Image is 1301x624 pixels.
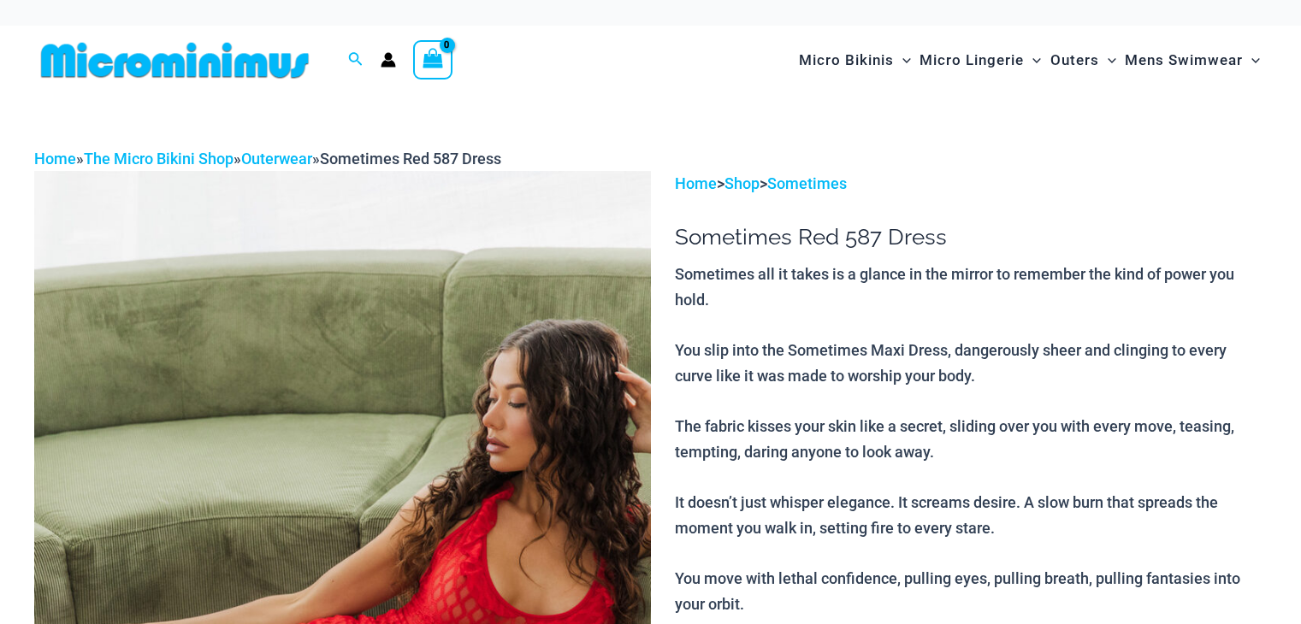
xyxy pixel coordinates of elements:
[795,34,915,86] a: Micro BikinisMenu ToggleMenu Toggle
[675,171,1267,197] p: > >
[1243,38,1260,82] span: Menu Toggle
[34,150,501,168] span: » » »
[894,38,911,82] span: Menu Toggle
[84,150,234,168] a: The Micro Bikini Shop
[320,150,501,168] span: Sometimes Red 587 Dress
[1046,34,1121,86] a: OutersMenu ToggleMenu Toggle
[1050,38,1099,82] span: Outers
[767,174,847,192] a: Sometimes
[915,34,1045,86] a: Micro LingerieMenu ToggleMenu Toggle
[1125,38,1243,82] span: Mens Swimwear
[724,174,760,192] a: Shop
[1024,38,1041,82] span: Menu Toggle
[381,52,396,68] a: Account icon link
[675,174,717,192] a: Home
[799,38,894,82] span: Micro Bikinis
[413,40,452,79] a: View Shopping Cart, empty
[1099,38,1116,82] span: Menu Toggle
[792,32,1267,89] nav: Site Navigation
[34,150,76,168] a: Home
[1121,34,1264,86] a: Mens SwimwearMenu ToggleMenu Toggle
[34,41,316,79] img: MM SHOP LOGO FLAT
[241,150,312,168] a: Outerwear
[348,50,364,71] a: Search icon link
[920,38,1024,82] span: Micro Lingerie
[675,224,1267,250] h1: Sometimes Red 587 Dress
